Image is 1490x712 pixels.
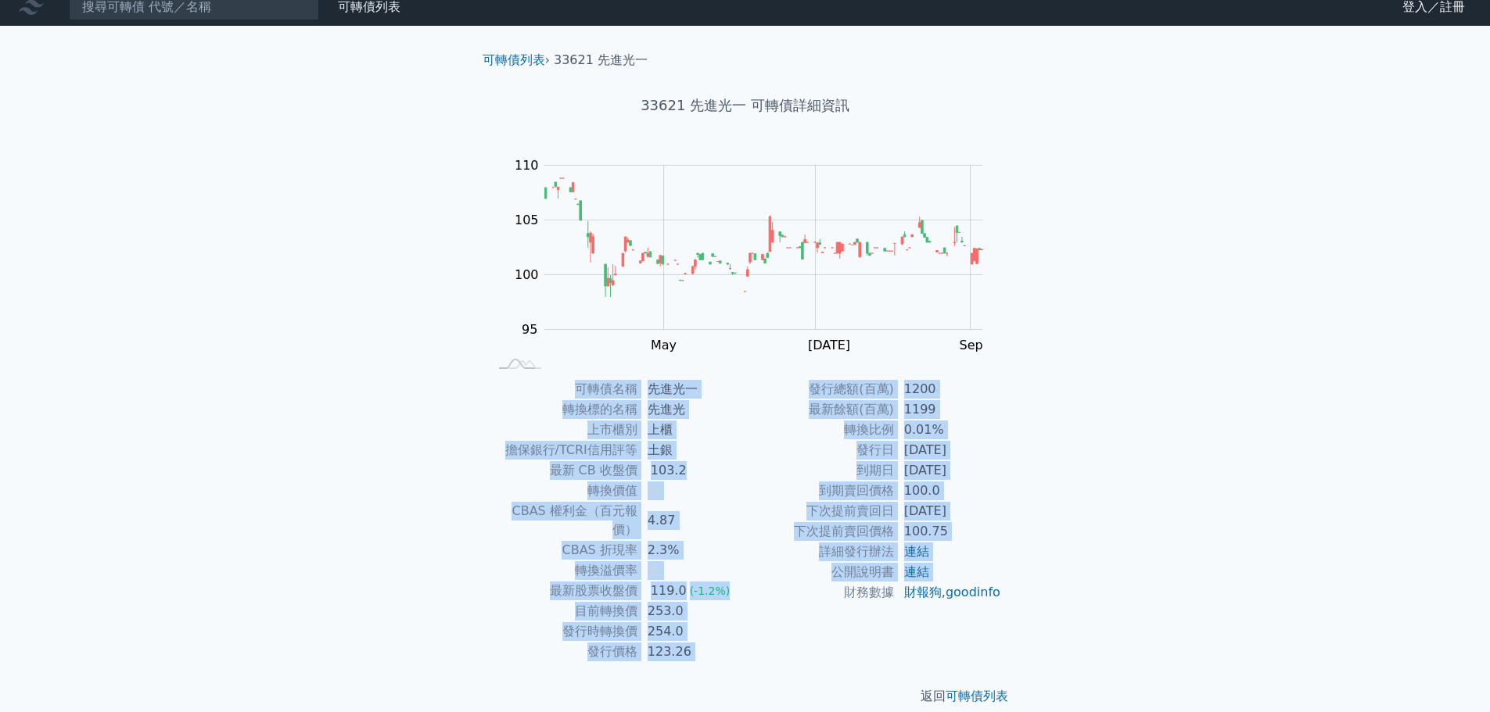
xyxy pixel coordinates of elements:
tspan: Sep [960,338,983,352]
td: 轉換標的名稱 [489,399,638,420]
td: 財務數據 [745,582,895,603]
td: 100.75 [895,521,1002,542]
td: 4.87 [638,501,745,540]
td: 土銀 [638,440,745,460]
td: 0.01% [895,420,1002,440]
td: 先進光一 [638,379,745,399]
td: 上市櫃別 [489,420,638,440]
div: 103.2 [648,461,690,480]
td: 發行日 [745,440,895,460]
a: 連結 [904,544,929,559]
td: 發行總額(百萬) [745,379,895,399]
td: [DATE] [895,501,1002,521]
td: 上櫃 [638,420,745,440]
td: 可轉債名稱 [489,379,638,399]
tspan: 105 [515,213,539,227]
a: goodinfo [946,585,1000,599]
a: 連結 [904,564,929,579]
td: CBAS 折現率 [489,540,638,560]
span: (-1.2%) [690,585,731,597]
td: CBAS 權利金（百元報價） [489,501,638,540]
td: 下次提前賣回價格 [745,521,895,542]
td: 目前轉換價 [489,601,638,621]
span: 無 [648,563,660,578]
div: 119.0 [648,581,690,600]
li: › [483,51,550,70]
a: 財報狗 [904,585,942,599]
td: 公開說明書 [745,562,895,582]
td: 到期賣回價格 [745,481,895,501]
td: 1200 [895,379,1002,399]
td: 下次提前賣回日 [745,501,895,521]
td: 轉換價值 [489,481,638,501]
tspan: 95 [522,322,537,337]
li: 33621 先進光一 [554,51,648,70]
iframe: Chat Widget [1412,637,1490,712]
td: 轉換溢價率 [489,560,638,581]
td: 詳細發行辦法 [745,542,895,562]
g: Chart [506,158,1007,352]
td: 發行價格 [489,642,638,662]
a: 可轉債列表 [946,689,1008,703]
td: 123.26 [638,642,745,662]
tspan: 110 [515,158,539,173]
tspan: 100 [515,267,539,282]
td: 到期日 [745,460,895,481]
td: 發行時轉換價 [489,621,638,642]
td: 最新餘額(百萬) [745,399,895,420]
span: 無 [648,483,660,498]
tspan: [DATE] [808,338,850,352]
td: 擔保銀行/TCRI信用評等 [489,440,638,460]
td: , [895,582,1002,603]
td: 先進光 [638,399,745,420]
td: 2.3% [638,540,745,560]
td: [DATE] [895,460,1002,481]
td: 100.0 [895,481,1002,501]
a: 可轉債列表 [483,52,545,67]
td: 最新股票收盤價 [489,581,638,601]
p: 返回 [470,687,1021,706]
h1: 33621 先進光一 可轉債詳細資訊 [470,95,1021,116]
td: 253.0 [638,601,745,621]
td: 最新 CB 收盤價 [489,460,638,481]
td: 轉換比例 [745,420,895,440]
tspan: May [651,338,677,352]
td: 254.0 [638,621,745,642]
td: [DATE] [895,440,1002,460]
div: 聊天小工具 [1412,637,1490,712]
td: 1199 [895,399,1002,420]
